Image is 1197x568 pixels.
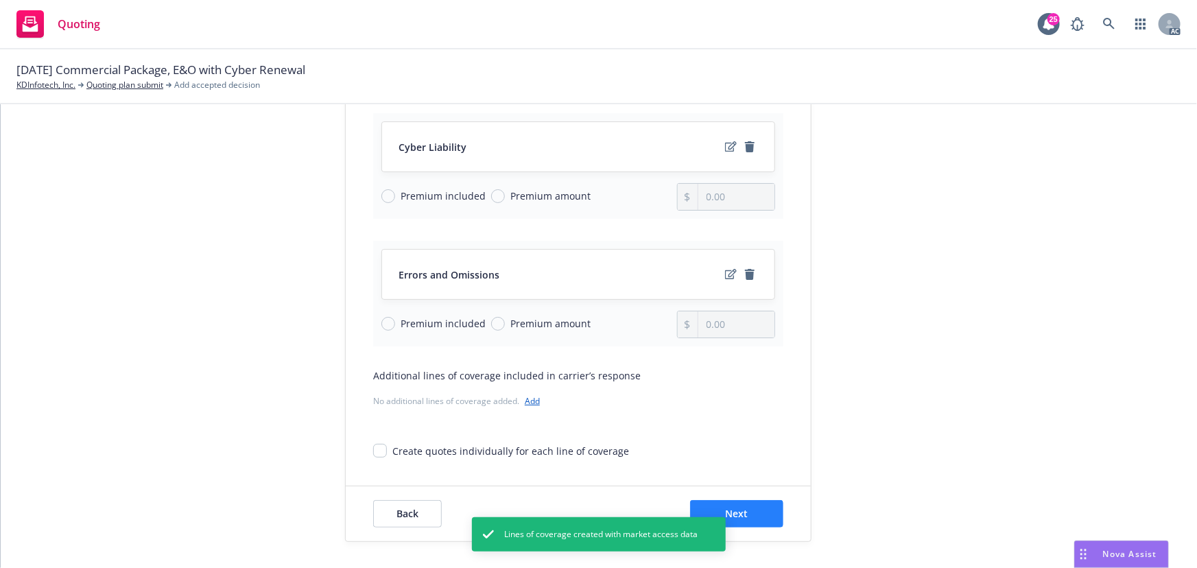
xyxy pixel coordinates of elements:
input: 0.00 [698,184,774,210]
a: Add [525,395,540,407]
a: edit [722,266,739,283]
input: Premium amount [491,189,505,203]
div: No additional lines of coverage added. [373,394,783,408]
input: 0.00 [698,311,774,338]
div: Create quotes individually for each line of coverage [392,444,629,458]
span: Next [726,507,748,520]
div: 25 [1047,13,1060,25]
span: Nova Assist [1103,548,1157,560]
button: Nova Assist [1074,541,1169,568]
a: remove [742,266,758,283]
span: Quoting [58,19,100,29]
input: Premium amount [491,317,505,331]
span: Errors and Omissions [399,268,499,282]
span: [DATE] Commercial Package, E&O with Cyber Renewal [16,61,305,79]
a: Switch app [1127,10,1154,38]
span: Premium included [401,189,486,203]
button: Back [373,500,442,528]
button: Next [690,500,783,528]
a: Quoting [11,5,106,43]
a: remove [742,139,758,155]
span: Back [396,507,418,520]
div: Drag to move [1075,541,1092,567]
span: Premium amount [510,316,591,331]
span: Lines of coverage created with market access data [505,528,698,541]
span: Premium included [401,316,486,331]
a: KDInfotech, Inc. [16,79,75,91]
a: Report a Bug [1064,10,1091,38]
input: Premium included [381,317,395,331]
a: edit [722,139,739,155]
a: Quoting plan submit [86,79,163,91]
span: Premium amount [510,189,591,203]
div: Additional lines of coverage included in carrier’s response [373,368,783,383]
span: Cyber Liability [399,140,466,154]
input: Premium included [381,189,395,203]
span: Add accepted decision [174,79,260,91]
a: Search [1095,10,1123,38]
